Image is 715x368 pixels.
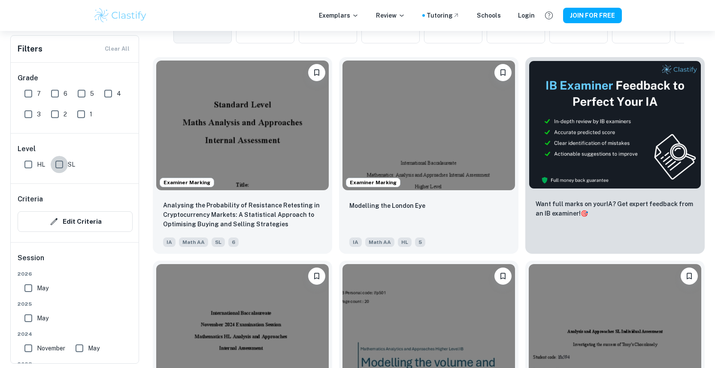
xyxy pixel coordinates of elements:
span: SL [68,160,75,169]
span: HL [37,160,45,169]
img: Math AA IA example thumbnail: Modelling the London Eye [342,61,515,190]
img: Thumbnail [529,61,701,189]
span: 5 [415,237,425,247]
button: Help and Feedback [542,8,556,23]
button: Edit Criteria [18,211,133,232]
a: Login [518,11,535,20]
button: Please log in to bookmark exemplars [494,64,512,81]
p: Analysing the Probability of Resistance Retesting in Cryptocurrency Markets: A Statistical Approa... [163,201,322,229]
button: Please log in to bookmark exemplars [308,268,325,285]
button: Please log in to bookmark exemplars [494,268,512,285]
a: Tutoring [427,11,460,20]
span: 1 [90,109,92,119]
span: 2026 [18,270,133,278]
span: IA [349,237,362,247]
span: Math AA [365,237,394,247]
span: Math AA [179,237,208,247]
button: Please log in to bookmark exemplars [681,268,698,285]
a: ThumbnailWant full marks on yourIA? Get expert feedback from an IB examiner! [525,57,705,254]
span: Examiner Marking [346,179,400,186]
p: Want full marks on your IA ? Get expert feedback from an IB examiner! [536,199,694,218]
span: IA [163,237,176,247]
span: 2023 [18,360,133,368]
span: 7 [37,89,41,98]
span: Examiner Marking [160,179,214,186]
p: Modelling the London Eye [349,201,425,210]
h6: Grade [18,73,133,83]
button: JOIN FOR FREE [563,8,622,23]
h6: Level [18,144,133,154]
span: 2025 [18,300,133,308]
span: 2024 [18,330,133,338]
p: Exemplars [319,11,359,20]
p: Review [376,11,405,20]
span: 6 [228,237,239,247]
h6: Filters [18,43,42,55]
h6: Session [18,253,133,270]
span: 4 [117,89,121,98]
span: November [37,344,65,353]
img: Math AA IA example thumbnail: Analysing the Probability of Resistance [156,61,329,190]
span: 3 [37,109,41,119]
span: 6 [64,89,67,98]
span: 🎯 [581,210,588,217]
h6: Criteria [18,194,43,204]
a: Schools [477,11,501,20]
span: May [88,344,100,353]
span: SL [212,237,225,247]
span: HL [398,237,412,247]
span: May [37,283,48,293]
a: Examiner MarkingPlease log in to bookmark exemplarsModelling the London EyeIAMath AAHL5 [339,57,518,254]
img: Clastify logo [93,7,148,24]
span: 5 [90,89,94,98]
span: May [37,313,48,323]
span: 2 [64,109,67,119]
button: Please log in to bookmark exemplars [308,64,325,81]
a: Examiner MarkingPlease log in to bookmark exemplarsAnalysing the Probability of Resistance Retest... [153,57,332,254]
